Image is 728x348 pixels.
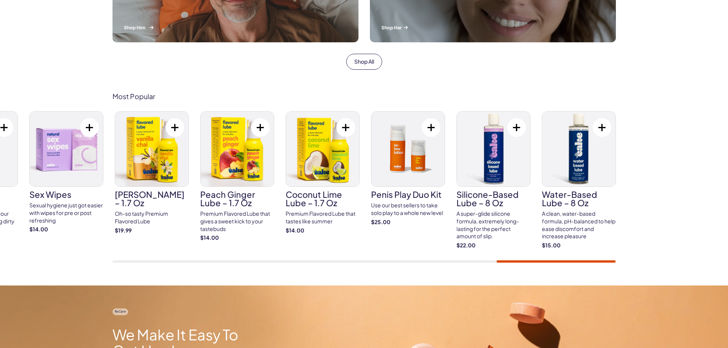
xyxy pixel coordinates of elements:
[29,111,103,233] a: sex wipes sex wipes Sexual hygiene just got easier with wipes for pre or post refreshing $14.00
[200,111,274,241] a: Peach Ginger Lube – 1.7 oz Peach Ginger Lube – 1.7 oz Premium Flavored Lube that gives a sweet ki...
[346,54,382,70] a: Shop All
[456,190,530,207] h3: Silicone-Based Lube – 8 oz
[286,190,360,207] h3: Coconut Lime Lube – 1.7 oz
[457,112,530,186] img: Silicone-Based Lube – 8 oz
[371,111,445,226] a: penis play duo kit penis play duo kit Use our best sellers to take solo play to a whole new level...
[371,218,445,226] strong: $25.00
[542,112,616,186] img: Water-Based Lube – 8 oz
[124,24,347,31] p: Shop Him
[542,210,616,240] div: A clean, water-based formula, pH-balanced to help ease discomfort and increase pleasure
[542,190,616,207] h3: Water-Based Lube – 8 oz
[115,111,189,234] a: Vanilla Chai Lube – 1.7 oz [PERSON_NAME] – 1.7 oz Oh-so tasty Premium Flavored Lube $19.99
[29,190,103,199] h3: sex wipes
[115,227,189,234] strong: $19.99
[286,111,360,234] a: Coconut Lime Lube – 1.7 oz Coconut Lime Lube – 1.7 oz Premium Flavored Lube that tastes like summ...
[200,210,274,233] div: Premium Flavored Lube that gives a sweet kick to your tastebuds
[542,242,616,249] strong: $15.00
[371,112,445,186] img: penis play duo kit
[381,24,604,31] p: Shop Her
[201,112,274,186] img: Peach Ginger Lube – 1.7 oz
[112,308,128,315] span: Rx Care
[200,190,274,207] h3: Peach Ginger Lube – 1.7 oz
[286,227,360,234] strong: $14.00
[29,202,103,224] div: Sexual hygiene just got easier with wipes for pre or post refreshing
[371,190,445,199] h3: penis play duo kit
[29,226,103,233] strong: $14.00
[30,112,103,186] img: sex wipes
[200,234,274,242] strong: $14.00
[456,242,530,249] strong: $22.00
[456,111,530,249] a: Silicone-Based Lube – 8 oz Silicone-Based Lube – 8 oz A super-glide silicone formula, extremely l...
[371,202,445,216] div: Use our best sellers to take solo play to a whole new level
[286,112,359,186] img: Coconut Lime Lube – 1.7 oz
[542,111,616,249] a: Water-Based Lube – 8 oz Water-Based Lube – 8 oz A clean, water-based formula, pH-balanced to help...
[115,210,189,225] div: Oh-so tasty Premium Flavored Lube
[115,190,189,207] h3: [PERSON_NAME] – 1.7 oz
[286,210,360,225] div: Premium Flavored Lube that tastes like summer
[456,210,530,240] div: A super-glide silicone formula, extremely long-lasting for the perfect amount of slip.
[115,112,188,186] img: Vanilla Chai Lube – 1.7 oz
